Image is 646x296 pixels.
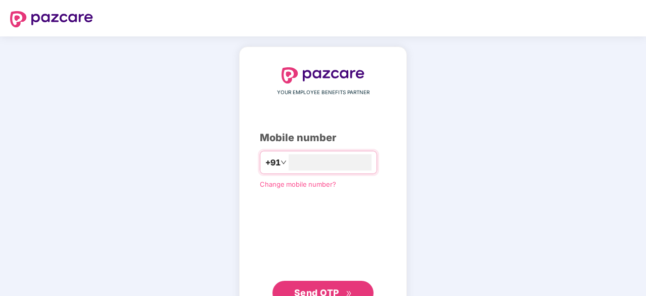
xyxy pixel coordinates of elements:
span: down [281,159,287,165]
img: logo [10,11,93,27]
div: Mobile number [260,130,386,146]
span: +91 [265,156,281,169]
img: logo [282,67,364,83]
a: Change mobile number? [260,180,336,188]
span: YOUR EMPLOYEE BENEFITS PARTNER [277,89,370,97]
